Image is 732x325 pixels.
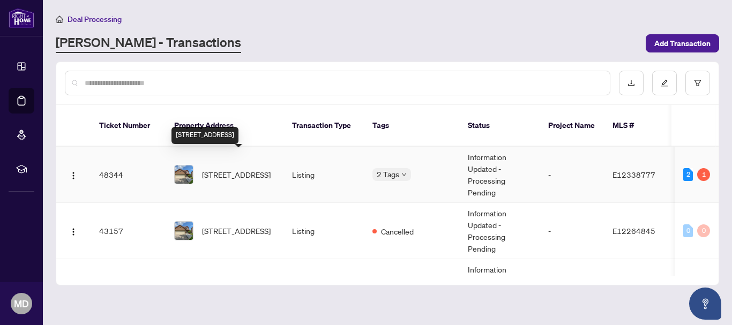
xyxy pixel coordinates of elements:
span: 2 Tags [377,168,399,180]
span: download [628,79,635,87]
button: Logo [65,166,82,183]
span: home [56,16,63,23]
span: MD [14,296,29,311]
th: Property Address [166,105,283,147]
a: [PERSON_NAME] - Transactions [56,34,241,53]
th: Transaction Type [283,105,364,147]
span: [STREET_ADDRESS] [202,225,271,237]
td: 41843 [91,259,166,315]
div: 2 [683,168,693,181]
div: 0 [697,224,710,237]
td: - [540,147,604,203]
span: E12264845 [613,226,655,236]
img: logo [9,8,34,28]
td: 43157 [91,203,166,259]
span: filter [694,79,701,87]
button: filter [685,71,710,95]
button: Open asap [689,288,721,320]
td: - [540,203,604,259]
th: Project Name [540,105,604,147]
th: MLS # [604,105,668,147]
td: 48344 [91,147,166,203]
div: [STREET_ADDRESS] [171,127,238,144]
th: Tags [364,105,459,147]
span: down [401,172,407,177]
td: Information Updated - Processing Pending [459,147,540,203]
span: [STREET_ADDRESS] [202,169,271,180]
td: Information Updated - Processing Pending [459,203,540,259]
img: Logo [69,228,78,236]
span: Cancelled [381,225,414,237]
td: Deal - Buy Side Sale [283,259,364,315]
img: Logo [69,171,78,180]
button: Add Transaction [646,34,719,52]
td: Listing [283,203,364,259]
td: Listing [283,147,364,203]
div: 0 [683,224,693,237]
span: E12338777 [613,170,655,179]
td: - [540,259,604,315]
span: [STREET_ADDRESS][PERSON_NAME] [202,275,275,299]
span: edit [661,79,668,87]
th: Ticket Number [91,105,166,147]
td: Information Updated - Processing Pending [459,259,540,315]
img: thumbnail-img [175,222,193,240]
div: 1 [697,168,710,181]
span: Deal Processing [68,14,122,24]
span: Add Transaction [654,35,711,52]
button: edit [652,71,677,95]
img: thumbnail-img [175,165,193,184]
th: Status [459,105,540,147]
button: Logo [65,222,82,239]
button: download [619,71,644,95]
